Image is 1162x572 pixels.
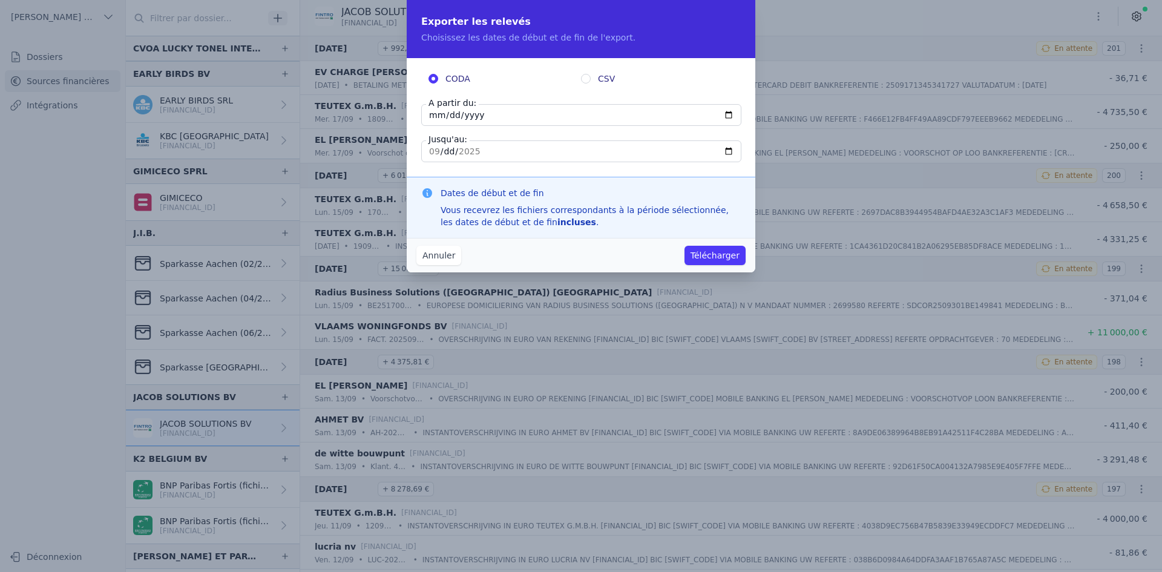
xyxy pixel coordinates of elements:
h3: Dates de début et de fin [441,187,741,199]
input: CSV [581,74,591,84]
span: CODA [445,73,470,85]
button: Télécharger [684,246,746,265]
label: CODA [428,73,581,85]
strong: incluses [557,217,596,227]
span: CSV [598,73,615,85]
label: A partir du: [426,97,479,109]
label: Jusqu'au: [426,133,470,145]
input: CODA [428,74,438,84]
h2: Exporter les relevés [421,15,741,29]
p: Choisissez les dates de début et de fin de l'export. [421,31,741,44]
div: Vous recevrez les fichiers correspondants à la période sélectionnée, les dates de début et de fin . [441,204,741,228]
label: CSV [581,73,734,85]
button: Annuler [416,246,461,265]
